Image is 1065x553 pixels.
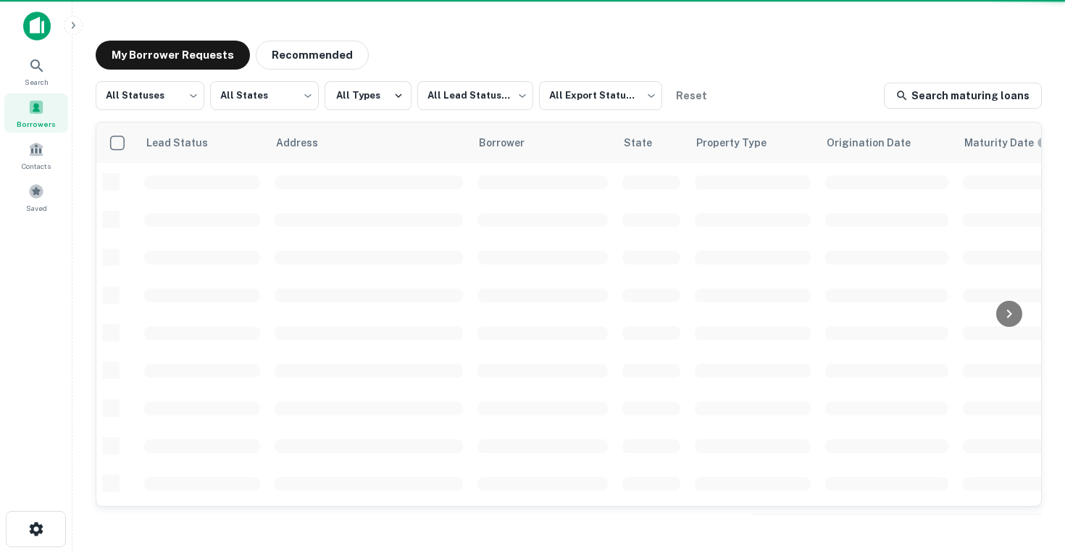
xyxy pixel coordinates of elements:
[688,122,818,163] th: Property Type
[417,77,533,115] div: All Lead Statuses
[964,135,1048,151] div: Maturity dates displayed may be estimated. Please contact the lender for the most accurate maturi...
[276,134,337,151] span: Address
[696,134,785,151] span: Property Type
[624,134,671,151] span: State
[137,122,267,163] th: Lead Status
[146,134,227,151] span: Lead Status
[818,122,956,163] th: Origination Date
[4,51,68,91] a: Search
[4,93,68,133] a: Borrowers
[25,76,49,88] span: Search
[827,134,930,151] span: Origination Date
[668,81,714,110] button: Reset
[964,135,1034,151] h6: Maturity Date
[267,122,470,163] th: Address
[4,136,68,175] a: Contacts
[210,77,319,115] div: All States
[22,160,51,172] span: Contacts
[884,83,1042,109] a: Search maturing loans
[96,41,250,70] button: My Borrower Requests
[539,77,662,115] div: All Export Statuses
[96,77,204,115] div: All Statuses
[325,81,412,110] button: All Types
[470,122,615,163] th: Borrower
[479,134,543,151] span: Borrower
[4,178,68,217] a: Saved
[256,41,369,70] button: Recommended
[26,202,47,214] span: Saved
[615,122,688,163] th: State
[993,437,1065,507] iframe: Chat Widget
[17,118,56,130] span: Borrowers
[23,12,51,41] img: capitalize-icon.png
